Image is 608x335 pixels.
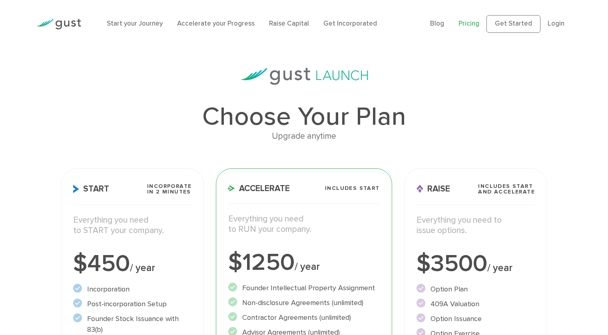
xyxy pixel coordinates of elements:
span: Includes START and ACCELERATE [478,183,535,195]
img: Raise Icon [417,185,423,193]
a: Blog [430,20,444,28]
img: gust-launch-logos.svg [240,68,368,85]
li: Contractor Agreements (unlimited) [228,312,379,323]
span: Start [73,185,109,193]
span: / year [130,262,155,274]
div: Upgrade anytime [61,130,547,143]
a: Get Incorporated [323,20,377,28]
li: 409A Valuation [417,299,535,309]
span: Incorporate in 2 Minutes [147,183,191,195]
div: $450 [73,252,192,276]
p: Everything you need to RUN your company. [228,214,379,235]
h1: Choose Your Plan [61,104,547,130]
li: Non-disclosure Agreements (unlimited) [228,297,379,308]
a: Pricing [458,20,479,28]
li: Post-incorporation Setup [73,299,192,309]
img: Gust Logo [36,19,81,30]
div: $1250 [228,251,379,275]
li: Incorporation [73,284,192,295]
div: $3500 [417,252,535,276]
li: Option Issuance [417,313,535,324]
img: Accelerate Icon [228,185,235,191]
p: Everything you need to START your company. [73,215,192,236]
li: Option Plan [417,284,535,295]
img: Start Icon X2 [73,185,79,193]
a: Login [548,20,564,28]
span: Raise [417,185,450,193]
p: Everything you need to issue options. [417,215,535,236]
span: Includes START [325,185,380,191]
a: Accelerate your Progress [177,20,255,28]
li: Founder Intellectual Property Assignment [228,283,379,293]
a: Start your Journey [107,20,163,28]
span: / year [295,261,320,273]
a: Get Started [486,15,540,33]
li: Founder Stock Issuance with 83(b) [73,313,192,335]
span: Accelerate [228,184,290,193]
a: Raise Capital [269,20,309,28]
span: / year [487,262,512,274]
